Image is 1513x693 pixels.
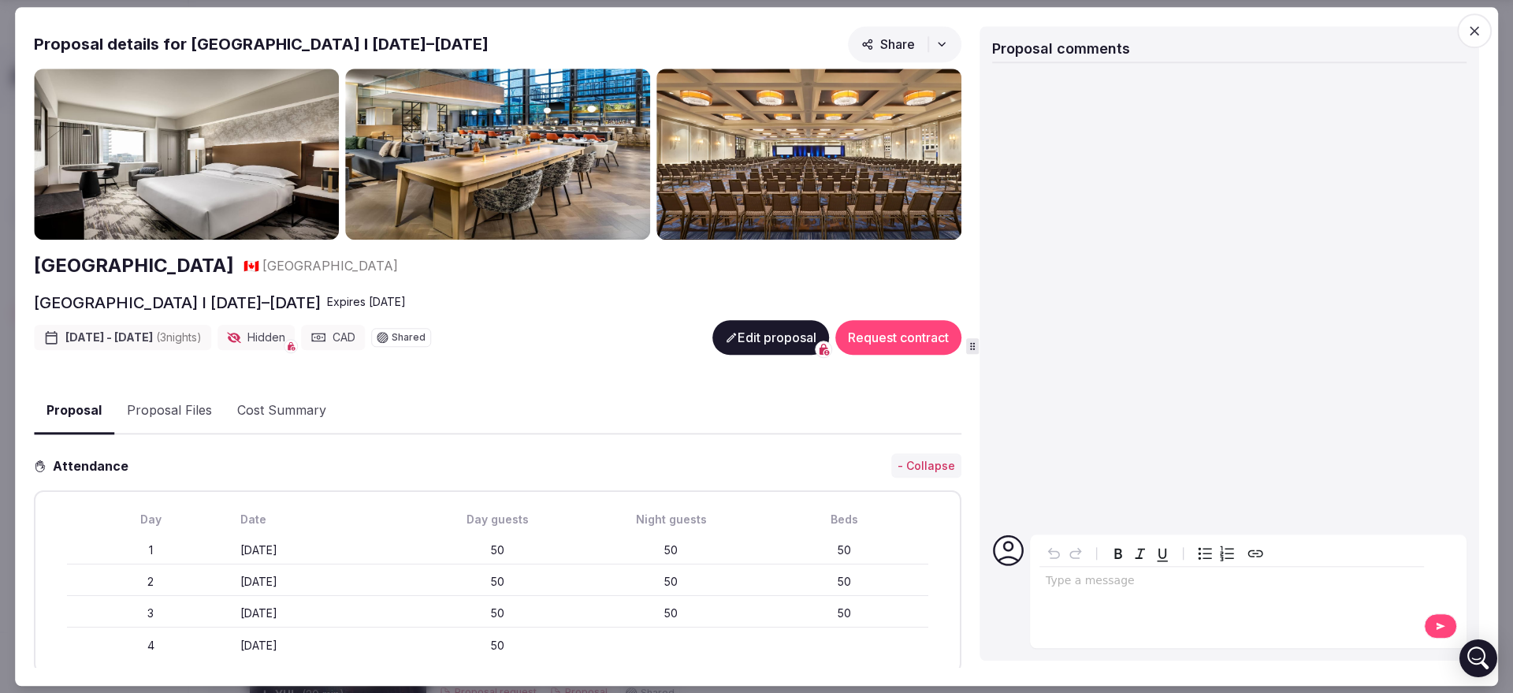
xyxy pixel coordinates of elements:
[992,40,1130,57] span: Proposal comments
[262,257,398,274] span: [GEOGRAPHIC_DATA]
[67,512,234,527] div: Day
[588,574,755,590] div: 50
[243,258,259,274] span: 🇨🇦
[345,69,650,240] img: Gallery photo 2
[114,389,225,434] button: Proposal Files
[34,33,489,55] h2: Proposal details for [GEOGRAPHIC_DATA] I [DATE]–[DATE]
[588,605,755,621] div: 50
[240,542,407,558] div: [DATE]
[712,320,829,355] button: Edit proposal
[761,574,928,590] div: 50
[327,294,406,310] div: Expire s [DATE]
[761,605,928,621] div: 50
[225,389,339,434] button: Cost Summary
[1216,542,1238,564] button: Numbered list
[588,542,755,558] div: 50
[67,605,234,621] div: 3
[217,325,295,350] div: Hidden
[34,388,114,434] button: Proposal
[891,453,961,479] button: - Collapse
[1194,542,1238,564] div: toggle group
[835,320,961,355] button: Request contract
[761,542,928,558] div: 50
[1129,542,1151,564] button: Italic
[34,252,234,279] a: [GEOGRAPHIC_DATA]
[414,574,582,590] div: 50
[67,542,234,558] div: 1
[414,542,582,558] div: 50
[65,330,202,345] span: [DATE] - [DATE]
[414,638,582,654] div: 50
[240,605,407,621] div: [DATE]
[1039,567,1424,598] div: editable markdown
[46,456,141,475] h3: Attendance
[588,512,755,527] div: Night guests
[156,330,202,344] span: ( 3 night s )
[67,638,234,654] div: 4
[848,26,961,62] button: Share
[240,574,407,590] div: [DATE]
[656,69,961,240] img: Gallery photo 3
[240,638,407,654] div: [DATE]
[240,512,407,527] div: Date
[243,257,259,274] button: 🇨🇦
[1151,542,1173,564] button: Underline
[392,333,426,342] span: Shared
[34,292,321,314] h2: [GEOGRAPHIC_DATA] I [DATE]–[DATE]
[34,69,339,240] img: Gallery photo 1
[1244,542,1266,564] button: Create link
[861,36,915,52] span: Share
[414,512,582,527] div: Day guests
[1107,542,1129,564] button: Bold
[1194,542,1216,564] button: Bulleted list
[761,512,928,527] div: Beds
[414,605,582,621] div: 50
[301,325,365,350] div: CAD
[67,574,234,590] div: 2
